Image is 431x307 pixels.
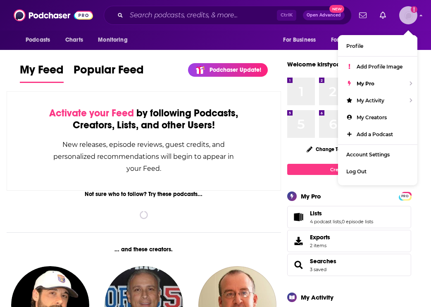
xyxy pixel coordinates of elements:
span: Account Settings [346,151,390,158]
span: Exports [310,234,330,241]
div: by following Podcasts, Creators, Lists, and other Users! [48,107,239,131]
div: My Activity [301,293,333,301]
div: My Pro [301,192,321,200]
a: Add a Podcast [338,126,417,143]
span: Activate your Feed [49,107,134,119]
a: My Feed [20,63,64,83]
a: Exports [287,230,411,252]
a: PRO [400,193,410,199]
div: ... and these creators. [7,246,281,253]
span: Logged in as kirstycam [399,6,417,24]
span: Add a Podcast [357,131,393,137]
span: Lists [310,210,322,217]
button: Change Top 8 [302,144,353,154]
button: open menu [92,32,138,48]
span: My Pro [357,80,374,87]
span: Add Profile Image [357,64,402,70]
a: 3 saved [310,267,326,272]
a: Show notifications dropdown [376,8,389,22]
a: Lists [310,210,373,217]
ul: Show profile menu [338,35,417,185]
span: Searches [287,254,411,276]
img: Podchaser - Follow, Share and Rate Podcasts [14,7,93,23]
div: Not sure who to follow? Try these podcasts... [7,191,281,198]
a: Account Settings [338,146,417,163]
div: New releases, episode reviews, guest credits, and personalized recommendations will begin to appe... [48,139,239,175]
span: 2 items [310,243,330,248]
span: Lists [287,206,411,228]
a: Searches [290,259,307,271]
span: My Creators [357,114,387,120]
span: Ctrl K [277,10,296,21]
span: More [387,34,401,46]
span: New [329,5,344,13]
span: For Podcasters [331,34,371,46]
input: Search podcasts, credits, & more... [126,9,277,22]
a: Create My Top 8 [287,164,411,175]
button: open menu [381,32,411,48]
span: Exports [290,235,307,247]
a: Profile [338,38,417,54]
div: Search podcasts, credits, & more... [104,6,352,25]
a: 4 podcast lists [310,219,341,224]
a: Show notifications dropdown [356,8,370,22]
span: Open Advanced [307,13,341,17]
a: Searches [310,257,336,265]
span: Podcasts [26,34,50,46]
a: Popular Feed [74,63,144,83]
a: My Creators [338,109,417,126]
span: Profile [346,43,363,49]
span: My Feed [20,63,64,82]
a: 0 episode lists [342,219,373,224]
p: Podchaser Update! [210,66,261,73]
span: Log Out [346,168,367,175]
button: Show profile menu [399,6,417,24]
button: open menu [326,32,383,48]
a: Welcome kirstycam! [287,60,348,68]
span: Charts [65,34,83,46]
a: Lists [290,211,307,223]
span: For Business [283,34,316,46]
span: My Activity [357,97,384,104]
button: Open AdvancedNew [303,10,345,20]
button: open menu [277,32,326,48]
a: Charts [60,32,88,48]
svg: Add a profile image [411,6,417,13]
button: open menu [20,32,61,48]
span: Popular Feed [74,63,144,82]
a: Add Profile Image [338,58,417,75]
span: Monitoring [98,34,127,46]
img: User Profile [399,6,417,24]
